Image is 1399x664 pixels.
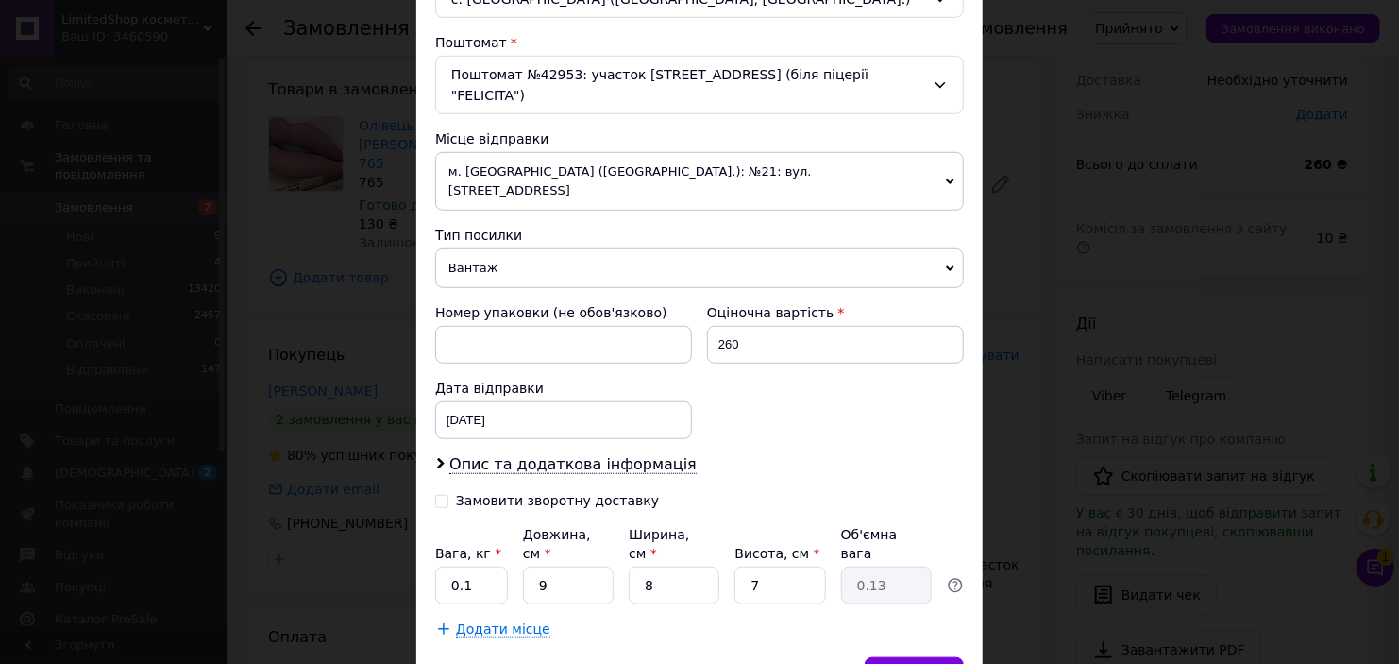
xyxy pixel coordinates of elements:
span: Тип посилки [435,228,522,243]
label: Довжина, см [523,527,591,561]
div: Замовити зворотну доставку [456,493,659,509]
span: Опис та додаткова інформація [449,455,697,474]
label: Вага, кг [435,546,501,561]
div: Номер упаковки (не обов'язково) [435,303,692,322]
span: Додати місце [456,621,550,638]
div: Дата відправки [435,379,692,398]
span: Вантаж [435,248,964,288]
span: м. [GEOGRAPHIC_DATA] ([GEOGRAPHIC_DATA].): №21: вул. [STREET_ADDRESS] [435,152,964,211]
label: Висота, см [734,546,819,561]
div: Поштомат №42953: участок [STREET_ADDRESS] (біля піцерії "FELICITA") [435,56,964,114]
div: Оціночна вартість [707,303,964,322]
label: Ширина, см [629,527,689,561]
div: Поштомат [435,33,964,52]
span: Місце відправки [435,131,549,146]
div: Об'ємна вага [841,525,932,563]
